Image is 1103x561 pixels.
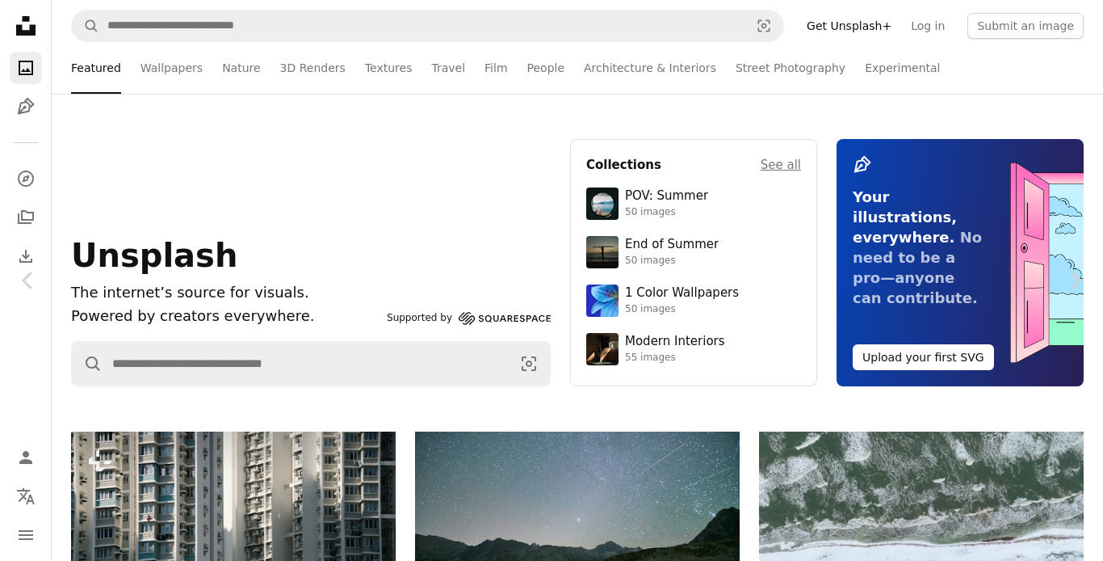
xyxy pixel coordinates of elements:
[625,285,739,302] div: 1 Color Wallpapers
[280,42,346,94] a: 3D Renders
[71,281,380,305] h1: The internet’s source for visuals.
[586,155,661,175] h4: Collections
[586,333,619,365] img: premium_photo-1747189286942-bc91257a2e39
[10,519,42,551] button: Menu
[586,285,619,317] img: premium_photo-1688045582333-c8b6961773e0
[10,162,42,195] a: Explore
[625,255,719,268] div: 50 images
[72,342,103,386] button: Search Unsplash
[586,236,619,268] img: premium_photo-1754398386796-ea3dec2a6302
[584,42,716,94] a: Architecture & Interiors
[625,188,708,205] div: POV: Summer
[1046,203,1103,358] a: Next
[527,42,565,94] a: People
[853,344,994,370] button: Upload your first SVG
[387,309,551,328] a: Supported by
[71,305,380,328] p: Powered by creators everywhere.
[10,201,42,234] a: Collections
[484,42,507,94] a: Film
[625,237,719,253] div: End of Summer
[761,155,801,175] a: See all
[72,11,99,41] button: Search Unsplash
[71,529,396,544] a: Tall apartment buildings with many windows and balconies.
[736,42,845,94] a: Street Photography
[625,206,708,219] div: 50 images
[586,188,801,220] a: POV: Summer50 images
[586,333,801,365] a: Modern Interiors55 images
[10,52,42,84] a: Photos
[222,42,260,94] a: Nature
[967,13,1084,39] button: Submit an image
[586,285,801,317] a: 1 Color Wallpapers50 images
[71,341,551,386] form: Find visuals sitewide
[10,480,42,512] button: Language
[431,42,465,94] a: Travel
[71,237,237,274] span: Unsplash
[140,42,203,94] a: Wallpapers
[625,334,725,350] div: Modern Interiors
[365,42,413,94] a: Textures
[508,342,550,386] button: Visual search
[625,303,739,316] div: 50 images
[415,532,740,546] a: Starry night sky over a calm mountain lake
[586,236,801,268] a: End of Summer50 images
[10,91,42,123] a: Illustrations
[625,352,725,365] div: 55 images
[901,13,954,39] a: Log in
[586,188,619,220] img: premium_photo-1753820185677-ab78a372b033
[71,10,784,42] form: Find visuals sitewide
[853,188,957,246] span: Your illustrations, everywhere.
[744,11,783,41] button: Visual search
[10,441,42,474] a: Log in / Sign up
[865,42,940,94] a: Experimental
[759,546,1084,560] a: Snow covered landscape with frozen water
[797,13,901,39] a: Get Unsplash+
